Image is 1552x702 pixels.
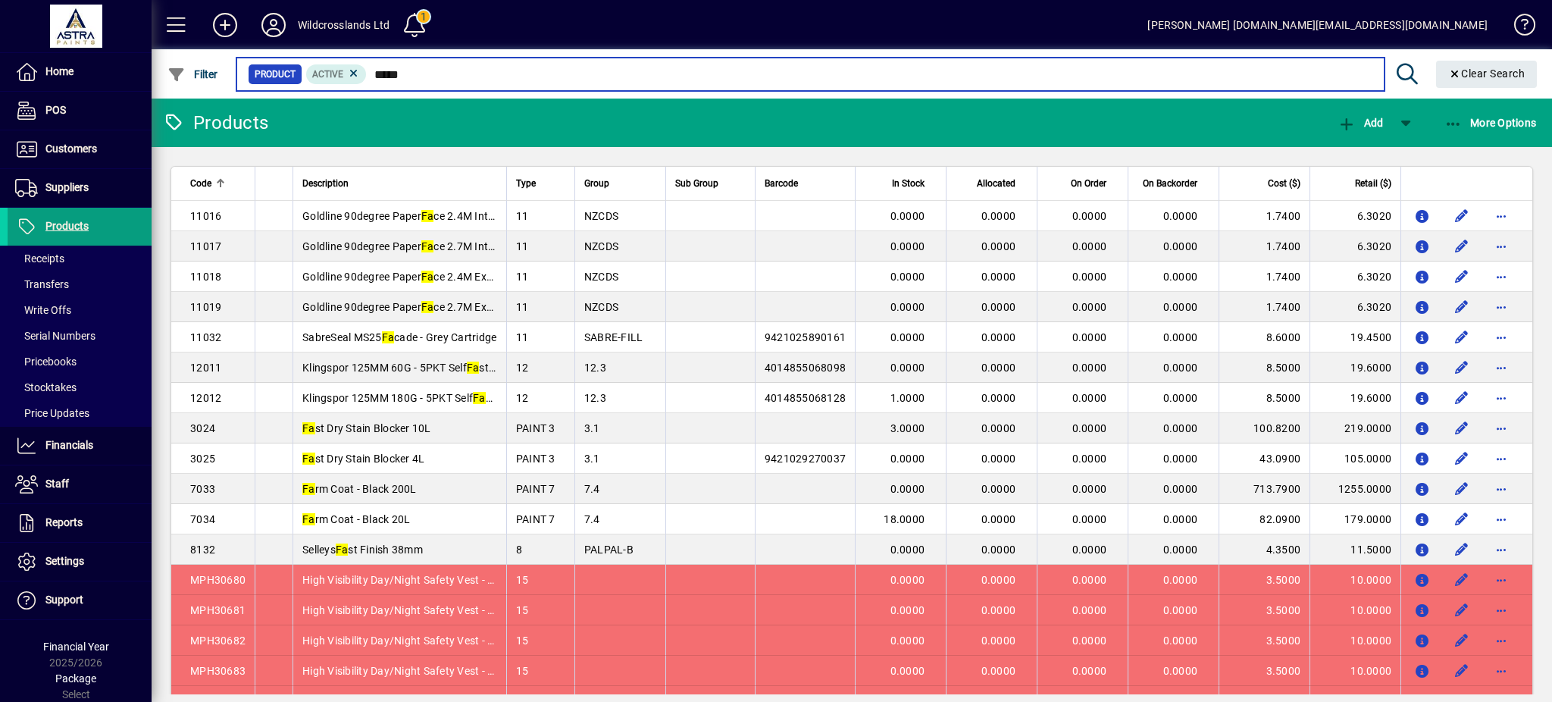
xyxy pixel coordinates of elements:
span: 7034 [190,513,215,525]
span: 0.0000 [981,665,1016,677]
span: 0.0000 [1072,635,1107,647]
span: NZCDS [584,301,618,313]
span: 0.0000 [981,422,1016,434]
span: 0.0000 [890,301,925,313]
td: 1255.0000 [1309,474,1400,504]
span: 0.0000 [1072,301,1107,313]
span: 11 [516,301,529,313]
td: 19.4500 [1309,322,1400,353]
span: 0.0000 [1072,604,1107,616]
div: Sub Group [675,175,745,192]
button: More options [1489,356,1513,380]
span: 0.0000 [890,544,925,556]
a: Staff [8,465,152,503]
button: More options [1489,447,1513,471]
em: Fa [302,422,315,434]
span: On Backorder [1143,175,1197,192]
td: 19.6000 [1309,383,1400,413]
span: Goldline 90degree Paper ce 2.7M External Each [302,301,542,313]
span: st Dry Stain Blocker 4L [302,453,424,465]
span: 0.0000 [1072,453,1107,465]
button: Clear [1436,61,1538,88]
span: st Dry Stain Blocker 10L [302,422,431,434]
span: 0.0000 [981,635,1016,647]
td: 1.7400 [1219,231,1309,262]
span: 0.0000 [1163,544,1198,556]
span: 3025 [190,453,215,465]
td: 3.5000 [1219,595,1309,625]
span: 11 [516,331,529,343]
span: Financial Year [43,641,109,653]
span: Serial Numbers [15,330,95,342]
span: 0.0000 [1072,574,1107,586]
span: 0.0000 [1072,544,1107,556]
span: Cost ($) [1268,175,1300,192]
div: Barcode [765,175,846,192]
button: Edit [1450,447,1474,471]
td: 10.0000 [1309,625,1400,656]
em: Fa [421,271,434,283]
span: Filter [167,68,218,80]
button: More Options [1441,109,1541,136]
button: Filter [164,61,222,88]
span: 0.0000 [1072,362,1107,374]
td: 219.0000 [1309,413,1400,443]
button: Edit [1450,295,1474,319]
mat-chip: Activation Status: Active [306,64,367,84]
a: Reports [8,504,152,542]
span: Pricebooks [15,356,77,368]
div: Type [516,175,565,192]
span: 11032 [190,331,221,343]
td: 100.8200 [1219,413,1309,443]
span: Support [45,594,83,606]
button: Edit [1450,234,1474,259]
td: 6.3020 [1309,292,1400,322]
td: 8.5000 [1219,383,1309,413]
button: Edit [1450,659,1474,683]
button: Profile [249,11,298,39]
a: Customers [8,130,152,168]
span: Description [302,175,349,192]
td: 10.0000 [1309,595,1400,625]
span: Add [1338,117,1383,129]
td: 713.7900 [1219,474,1309,504]
span: 0.0000 [1072,513,1107,525]
td: 3.5000 [1219,656,1309,686]
span: 3024 [190,422,215,434]
span: 0.0000 [981,331,1016,343]
em: Fa [467,362,480,374]
span: 3.1 [584,422,600,434]
span: 11016 [190,210,221,222]
td: 8.5000 [1219,353,1309,383]
a: Knowledge Base [1503,3,1533,52]
span: 0.0000 [890,362,925,374]
span: rm Coat - Black 20L [302,513,410,525]
a: Price Updates [8,400,152,426]
button: More options [1489,204,1513,228]
span: PAINT 7 [516,483,555,495]
span: 0.0000 [981,392,1016,404]
span: 0.0000 [1163,604,1198,616]
button: Edit [1450,356,1474,380]
span: 0.0000 [981,574,1016,586]
span: PAINT 3 [516,422,555,434]
span: 0.0000 [1072,331,1107,343]
span: 7.4 [584,513,600,525]
span: 0.0000 [890,271,925,283]
span: 0.0000 [981,301,1016,313]
span: Transfers [15,278,69,290]
span: Retail ($) [1355,175,1391,192]
a: Serial Numbers [8,323,152,349]
span: 11018 [190,271,221,283]
div: On Order [1047,175,1120,192]
span: Sub Group [675,175,718,192]
div: In Stock [865,175,938,192]
span: 0.0000 [981,604,1016,616]
span: Suppliers [45,181,89,193]
span: 0.0000 [890,483,925,495]
button: More options [1489,537,1513,562]
button: More options [1489,295,1513,319]
em: Fa [302,483,315,495]
span: 0.0000 [1072,240,1107,252]
span: 0.0000 [890,331,925,343]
